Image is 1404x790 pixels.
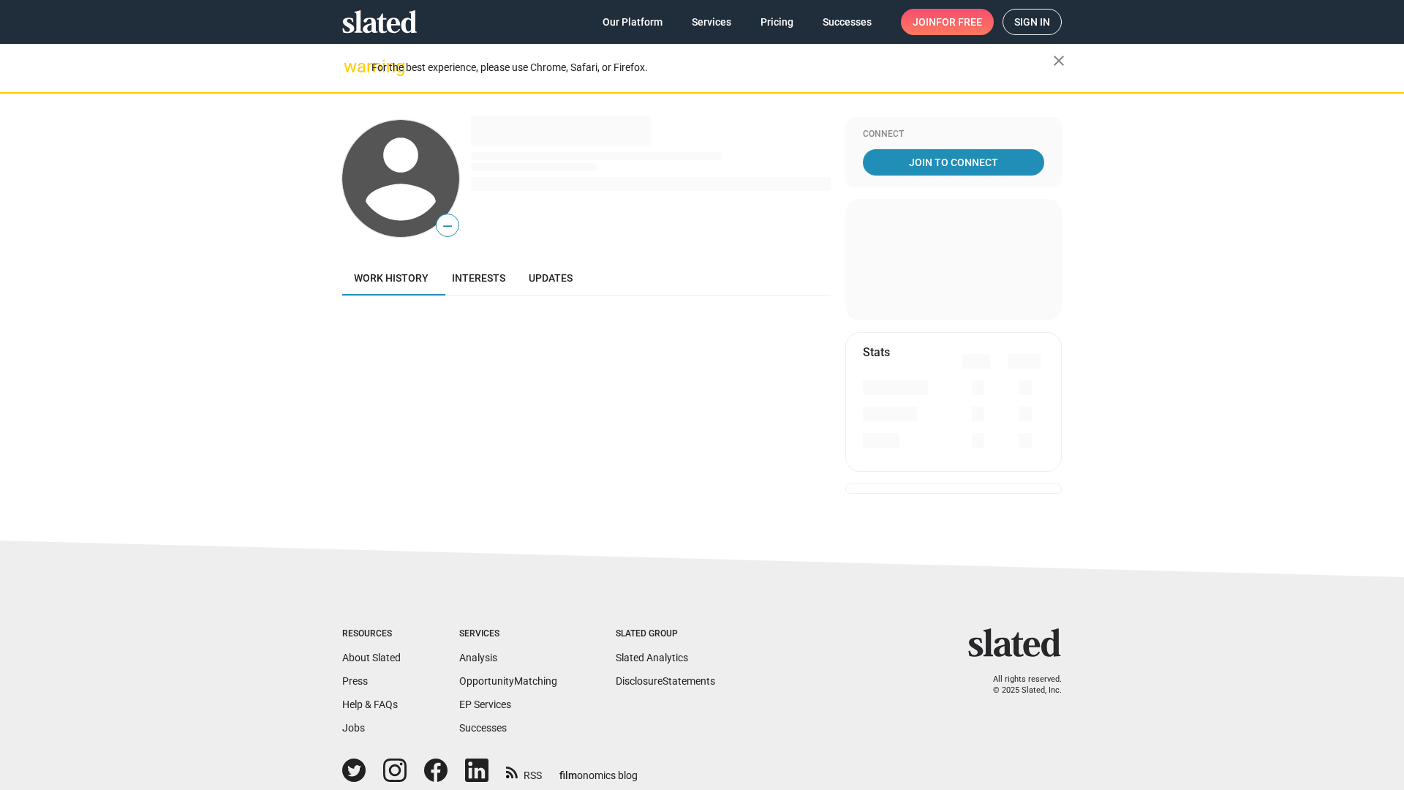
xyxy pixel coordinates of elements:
a: Join To Connect [863,149,1044,176]
a: Sign in [1003,9,1062,35]
span: Services [692,9,731,35]
span: Updates [529,272,573,284]
a: Updates [517,260,584,296]
mat-icon: warning [344,58,361,75]
span: Join To Connect [866,149,1041,176]
a: Pricing [749,9,805,35]
div: Slated Group [616,628,715,640]
span: Pricing [760,9,793,35]
a: About Slated [342,652,401,663]
a: Interests [440,260,517,296]
a: Analysis [459,652,497,663]
div: Resources [342,628,401,640]
a: Press [342,675,368,687]
span: Interests [452,272,505,284]
span: Our Platform [603,9,663,35]
mat-icon: close [1050,52,1068,69]
span: Join [913,9,982,35]
a: DisclosureStatements [616,675,715,687]
span: Work history [354,272,429,284]
span: for free [936,9,982,35]
a: Services [680,9,743,35]
a: Joinfor free [901,9,994,35]
span: film [559,770,577,781]
a: OpportunityMatching [459,675,557,687]
a: EP Services [459,699,511,710]
a: Slated Analytics [616,652,688,663]
a: Jobs [342,722,365,734]
a: Work history [342,260,440,296]
span: — [437,217,458,236]
span: Sign in [1014,10,1050,34]
mat-card-title: Stats [863,345,890,360]
a: RSS [506,760,542,783]
span: Successes [823,9,872,35]
a: Successes [459,722,507,734]
p: All rights reserved. © 2025 Slated, Inc. [978,674,1062,696]
div: Services [459,628,557,640]
div: Connect [863,129,1044,140]
a: Help & FAQs [342,699,398,710]
a: filmonomics blog [559,757,638,783]
div: For the best experience, please use Chrome, Safari, or Firefox. [371,58,1053,78]
a: Our Platform [591,9,674,35]
a: Successes [811,9,883,35]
